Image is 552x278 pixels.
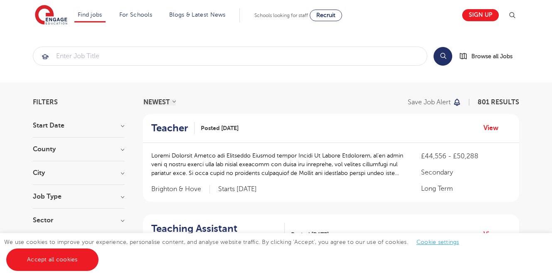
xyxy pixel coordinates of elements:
[478,98,519,106] span: 801 RESULTS
[408,99,451,106] p: Save job alert
[483,229,505,240] a: View
[151,151,404,177] p: Loremi Dolorsit Ametco adi Elitseddo Eiusmod tempor Incidi Ut Labore Etdolorem, al’en admin veni ...
[421,184,511,194] p: Long Term
[33,193,124,200] h3: Job Type
[434,47,452,66] button: Search
[201,124,239,133] span: Posted [DATE]
[119,12,152,18] a: For Schools
[291,230,329,239] span: Posted [DATE]
[35,5,67,26] img: Engage Education
[462,9,499,21] a: Sign up
[483,123,505,133] a: View
[33,122,124,129] h3: Start Date
[218,185,257,194] p: Starts [DATE]
[151,185,210,194] span: Brighton & Hove
[471,52,513,61] span: Browse all Jobs
[421,151,511,161] p: £44,556 - £50,288
[310,10,342,21] a: Recruit
[408,99,461,106] button: Save job alert
[254,12,308,18] span: Schools looking for staff
[33,217,124,224] h3: Sector
[169,12,226,18] a: Blogs & Latest News
[78,12,102,18] a: Find jobs
[151,223,278,247] h2: Teaching Assistant Apprentice
[4,239,468,263] span: We use cookies to improve your experience, personalise content, and analyse website traffic. By c...
[33,146,124,153] h3: County
[421,167,511,177] p: Secondary
[151,122,195,134] a: Teacher
[151,223,285,247] a: Teaching Assistant Apprentice
[33,99,58,106] span: Filters
[316,12,335,18] span: Recruit
[33,170,124,176] h3: City
[151,122,188,134] h2: Teacher
[33,47,427,66] div: Submit
[416,239,459,245] a: Cookie settings
[33,47,427,65] input: Submit
[459,52,519,61] a: Browse all Jobs
[6,248,99,271] a: Accept all cookies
